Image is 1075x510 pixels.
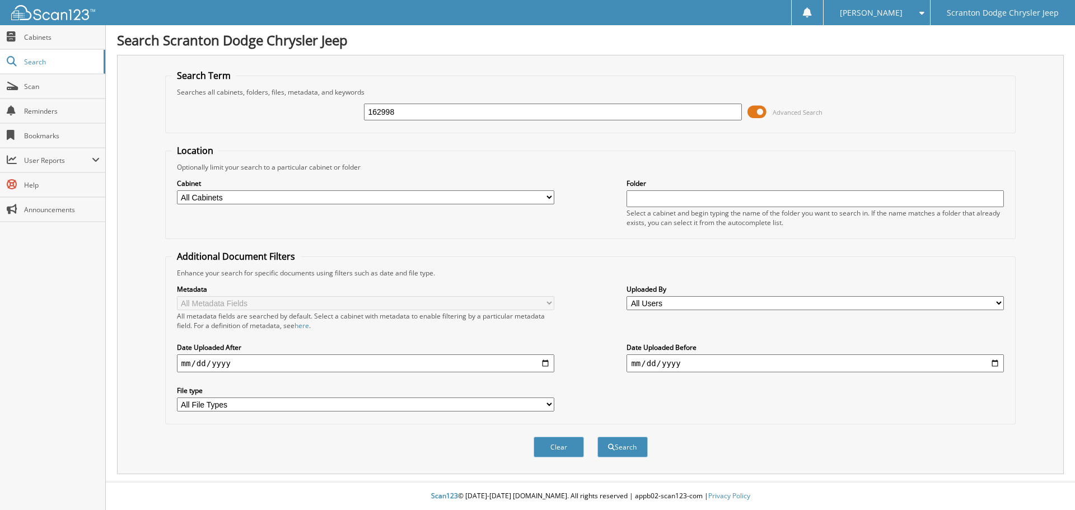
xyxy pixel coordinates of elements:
[177,354,554,372] input: start
[24,156,92,165] span: User Reports
[171,144,219,157] legend: Location
[24,106,100,116] span: Reminders
[24,205,100,214] span: Announcements
[534,437,584,457] button: Clear
[171,268,1010,278] div: Enhance your search for specific documents using filters such as date and file type.
[117,31,1064,49] h1: Search Scranton Dodge Chrysler Jeep
[431,491,458,500] span: Scan123
[708,491,750,500] a: Privacy Policy
[627,284,1004,294] label: Uploaded By
[24,131,100,141] span: Bookmarks
[177,284,554,294] label: Metadata
[627,208,1004,227] div: Select a cabinet and begin typing the name of the folder you want to search in. If the name match...
[171,69,236,82] legend: Search Term
[171,250,301,263] legend: Additional Document Filters
[171,162,1010,172] div: Optionally limit your search to a particular cabinet or folder
[24,57,98,67] span: Search
[295,321,309,330] a: here
[773,108,822,116] span: Advanced Search
[24,180,100,190] span: Help
[177,179,554,188] label: Cabinet
[11,5,95,20] img: scan123-logo-white.svg
[24,82,100,91] span: Scan
[627,179,1004,188] label: Folder
[947,10,1059,16] span: Scranton Dodge Chrysler Jeep
[597,437,648,457] button: Search
[171,87,1010,97] div: Searches all cabinets, folders, files, metadata, and keywords
[106,483,1075,510] div: © [DATE]-[DATE] [DOMAIN_NAME]. All rights reserved | appb02-scan123-com |
[177,386,554,395] label: File type
[177,311,554,330] div: All metadata fields are searched by default. Select a cabinet with metadata to enable filtering b...
[627,354,1004,372] input: end
[177,343,554,352] label: Date Uploaded After
[627,343,1004,352] label: Date Uploaded Before
[24,32,100,42] span: Cabinets
[840,10,903,16] span: [PERSON_NAME]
